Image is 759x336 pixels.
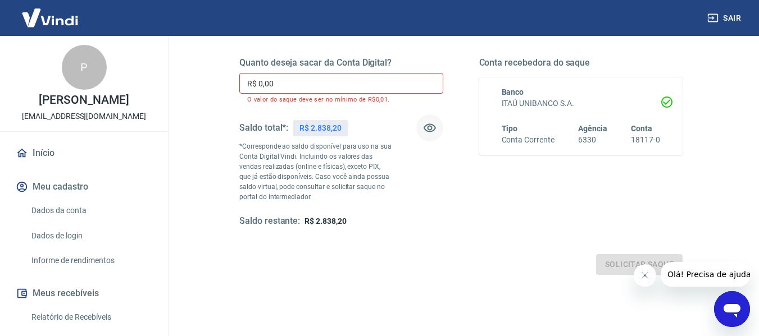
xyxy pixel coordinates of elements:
[578,124,607,133] span: Agência
[502,88,524,96] span: Banco
[239,215,300,227] h5: Saldo restante:
[502,134,555,146] h6: Conta Corrente
[247,96,435,103] p: O valor do saque deve ser no mínimo de R$0,01.
[631,124,652,133] span: Conta
[13,174,154,199] button: Meu cadastro
[239,122,288,134] h5: Saldo total*:
[27,224,154,247] a: Dados de login
[239,57,443,68] h5: Quanto deseja sacar da Conta Digital?
[27,306,154,329] a: Relatório de Recebíveis
[631,134,660,146] h6: 18117-0
[634,264,656,287] iframe: Fechar mensagem
[27,249,154,272] a: Informe de rendimentos
[479,57,683,68] h5: Conta recebedora do saque
[502,124,518,133] span: Tipo
[7,8,94,17] span: Olá! Precisa de ajuda?
[13,1,87,35] img: Vindi
[714,291,750,327] iframe: Botão para abrir a janela de mensagens
[239,141,392,202] p: *Corresponde ao saldo disponível para uso na sua Conta Digital Vindi. Incluindo os valores das ve...
[705,8,746,29] button: Sair
[661,262,750,287] iframe: Mensagem da empresa
[39,94,129,106] p: [PERSON_NAME]
[502,98,661,109] h6: ITAÚ UNIBANCO S.A.
[27,199,154,222] a: Dados da conta
[22,111,146,122] p: [EMAIL_ADDRESS][DOMAIN_NAME]
[578,134,607,146] h6: 6330
[304,217,346,225] span: R$ 2.838,20
[62,45,107,90] div: P
[299,122,341,134] p: R$ 2.838,20
[13,281,154,306] button: Meus recebíveis
[13,141,154,165] a: Início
